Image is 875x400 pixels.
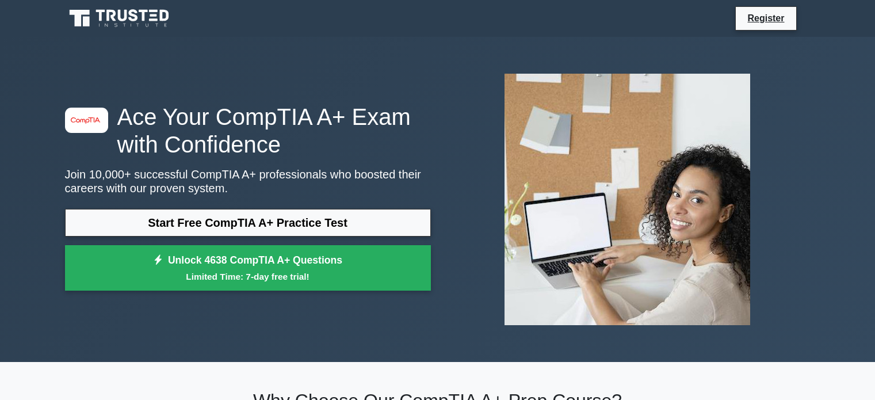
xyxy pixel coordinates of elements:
[79,270,417,283] small: Limited Time: 7-day free trial!
[65,103,431,158] h1: Ace Your CompTIA A+ Exam with Confidence
[740,11,791,25] a: Register
[65,245,431,291] a: Unlock 4638 CompTIA A+ QuestionsLimited Time: 7-day free trial!
[65,209,431,237] a: Start Free CompTIA A+ Practice Test
[65,167,431,195] p: Join 10,000+ successful CompTIA A+ professionals who boosted their careers with our proven system.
